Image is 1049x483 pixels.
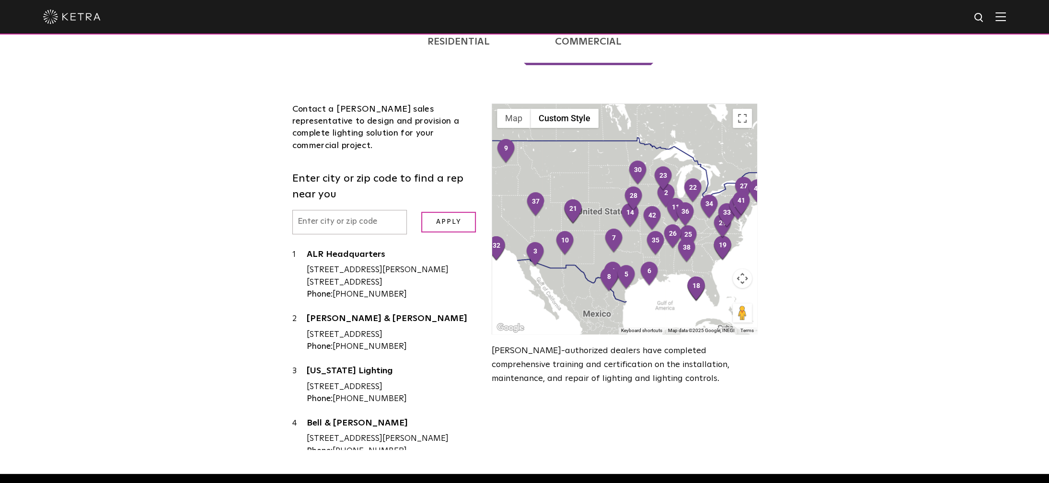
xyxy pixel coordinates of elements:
[307,250,478,262] a: ALR Headquarters
[526,192,546,218] div: 37
[683,178,703,204] div: 22
[733,303,752,322] button: Drag Pegman onto the map to open Street View
[604,228,624,254] div: 7
[740,328,754,333] a: Terms (opens in new tab)
[43,10,101,24] img: ketra-logo-2019-white
[621,327,662,334] button: Keyboard shortcuts
[495,322,526,334] a: Open this area in Google Maps (opens a new window)
[628,160,648,186] div: 30
[678,225,698,251] div: 25
[728,195,748,221] div: 40
[639,261,659,287] div: 6
[646,230,666,256] div: 35
[748,179,768,205] div: 43
[973,12,985,24] img: search icon
[292,171,478,203] label: Enter city or zip code to find a rep near you
[995,12,1006,21] img: Hamburger%20Nav.svg
[599,267,619,293] div: 8
[496,138,516,164] div: 9
[497,109,530,128] button: Show street map
[666,197,686,223] div: 11
[292,417,307,458] div: 4
[699,194,719,220] div: 34
[292,210,407,234] input: Enter city or zip code
[307,341,478,353] div: [PHONE_NUMBER]
[603,261,623,287] div: 4
[686,276,706,302] div: 18
[717,203,737,229] div: 33
[307,314,478,326] a: [PERSON_NAME] & [PERSON_NAME]
[307,381,478,393] div: [STREET_ADDRESS]
[421,212,476,232] input: Apply
[292,313,307,353] div: 2
[733,269,752,288] button: Map camera controls
[307,445,478,458] div: [PHONE_NUMBER]
[616,264,636,290] div: 5
[525,241,545,267] div: 3
[563,199,583,225] div: 21
[307,395,333,403] strong: Phone:
[307,343,333,351] strong: Phone:
[486,236,507,262] div: 32
[292,103,478,152] div: Contact a [PERSON_NAME] sales representative to design and provision a complete lighting solution...
[292,249,307,301] div: 1
[675,202,695,228] div: 36
[713,213,733,239] div: 29
[734,176,754,202] div: 27
[733,109,752,128] button: Toggle fullscreen view
[642,206,662,231] div: 42
[620,203,640,229] div: 14
[623,186,644,212] div: 28
[307,367,478,379] a: [US_STATE] Lighting
[307,329,478,341] div: [STREET_ADDRESS]
[396,18,521,65] a: Residential
[677,238,697,264] div: 38
[492,344,757,385] p: [PERSON_NAME]-authorized dealers have completed comprehensive training and certification on the i...
[307,264,478,288] div: [STREET_ADDRESS][PERSON_NAME] [STREET_ADDRESS]
[307,290,333,299] strong: Phone:
[731,191,751,217] div: 41
[307,419,478,431] a: Bell & [PERSON_NAME]
[663,224,683,250] div: 26
[555,230,575,256] div: 10
[292,365,307,405] div: 3
[307,393,478,405] div: [PHONE_NUMBER]
[307,447,333,455] strong: Phone:
[530,109,599,128] button: Custom Style
[307,433,478,445] div: [STREET_ADDRESS][PERSON_NAME]
[495,322,526,334] img: Google
[307,288,478,301] div: [PHONE_NUMBER]
[653,166,673,192] div: 23
[524,18,653,65] a: Commercial
[656,183,676,209] div: 2
[713,235,733,261] div: 19
[668,328,735,333] span: Map data ©2025 Google, INEGI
